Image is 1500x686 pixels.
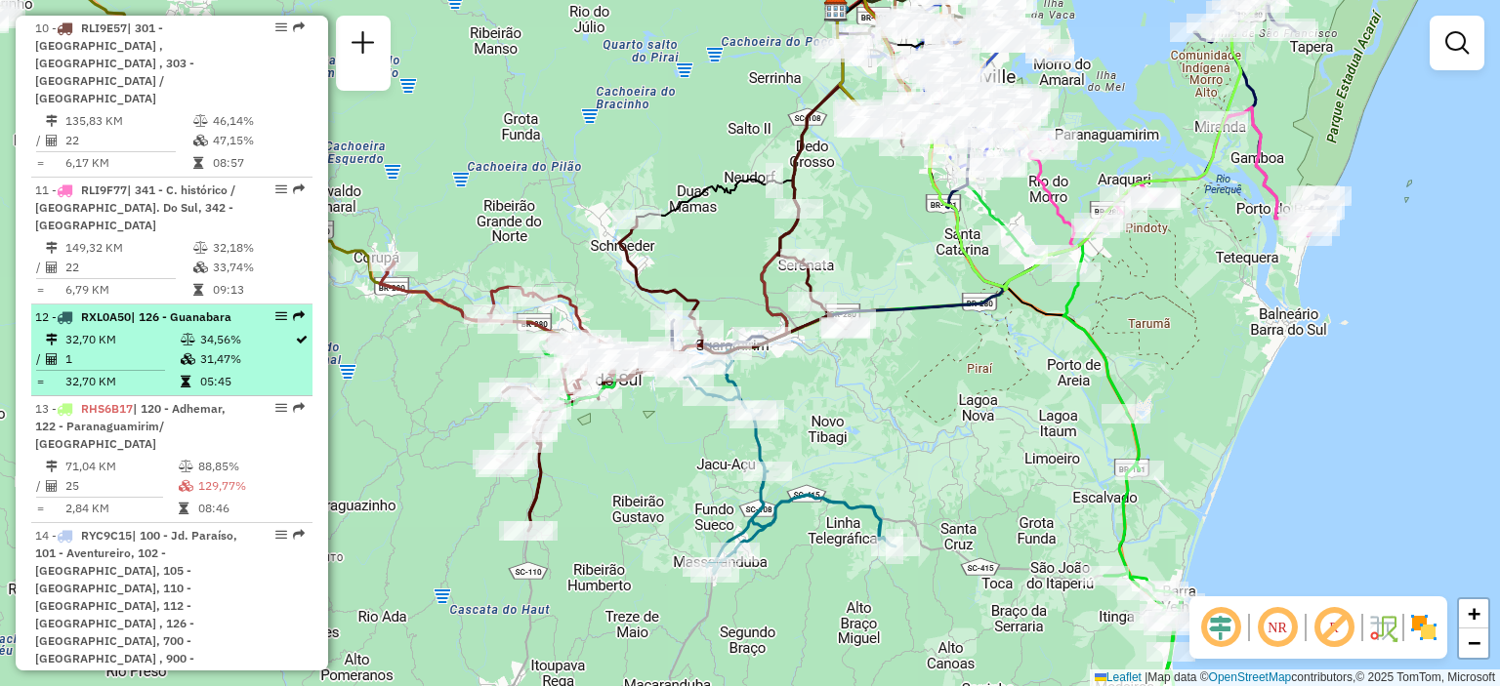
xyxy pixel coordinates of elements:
[181,334,195,345] i: % de utilização do peso
[1437,23,1477,62] a: Exibir filtros
[193,242,208,254] i: % de utilização do peso
[193,115,208,127] i: % de utilização do peso
[35,280,45,300] td: =
[193,284,203,296] i: Tempo total em rota
[293,529,305,541] em: Rota exportada
[81,401,133,416] span: RHS6B17
[181,376,190,387] i: Tempo total em rota
[296,334,308,345] i: Rota otimizada
[35,131,45,150] td: /
[199,349,294,369] td: 31,47%
[81,309,131,324] span: RXL0A50
[181,353,195,365] i: % de utilização da cubagem
[1254,604,1301,651] span: Ocultar NR
[64,330,180,349] td: 32,70 KM
[212,238,305,258] td: 32,18%
[46,461,58,472] i: Distância Total
[35,182,235,232] span: 11 -
[275,402,287,414] em: Opções
[46,242,58,254] i: Distância Total
[64,238,192,258] td: 149,32 KM
[212,153,305,173] td: 08:57
[179,461,193,472] i: % de utilização do peso
[1090,669,1500,686] div: Map data © contributors,© 2025 TomTom, Microsoft
[1459,628,1488,658] a: Zoom out
[64,258,192,277] td: 22
[35,401,226,451] span: | 120 - Adhemar, 122 - Paranaguamirim/ [GEOGRAPHIC_DATA]
[293,310,305,322] em: Rota exportada
[1145,670,1147,684] span: |
[81,182,127,197] span: RLI9F77
[35,309,231,324] span: 12 -
[212,280,305,300] td: 09:13
[197,476,305,496] td: 129,77%
[193,157,203,169] i: Tempo total em rota
[1209,670,1292,684] a: OpenStreetMap
[212,258,305,277] td: 33,74%
[131,309,231,324] span: | 126 - Guanabara
[46,480,58,492] i: Total de Atividades
[293,21,305,33] em: Rota exportada
[46,353,58,365] i: Total de Atividades
[193,262,208,273] i: % de utilização da cubagem
[179,503,188,514] i: Tempo total em rota
[46,135,58,146] i: Total de Atividades
[293,183,305,195] em: Rota exportada
[275,310,287,322] em: Opções
[64,372,180,391] td: 32,70 KM
[1468,630,1480,655] span: −
[35,499,45,518] td: =
[197,499,305,518] td: 08:46
[64,457,178,476] td: 71,04 KM
[35,372,45,391] td: =
[212,131,305,150] td: 47,15%
[35,258,45,277] td: /
[46,115,58,127] i: Distância Total
[64,499,178,518] td: 2,84 KM
[1459,599,1488,628] a: Zoom in
[344,23,383,67] a: Nova sessão e pesquisa
[1095,670,1142,684] a: Leaflet
[275,21,287,33] em: Opções
[64,111,192,131] td: 135,83 KM
[35,20,194,105] span: | 301 - [GEOGRAPHIC_DATA] , [GEOGRAPHIC_DATA] , 303 - [GEOGRAPHIC_DATA] / [GEOGRAPHIC_DATA]
[35,153,45,173] td: =
[46,334,58,345] i: Distância Total
[64,476,178,496] td: 25
[35,401,226,451] span: 13 -
[199,372,294,391] td: 05:45
[64,280,192,300] td: 6,79 KM
[193,135,208,146] i: % de utilização da cubagem
[81,20,127,35] span: RLI9E57
[64,131,192,150] td: 22
[293,402,305,414] em: Rota exportada
[35,182,235,232] span: | 341 - C. histórico / [GEOGRAPHIC_DATA]. Do Sul, 342 - [GEOGRAPHIC_DATA]
[64,153,192,173] td: 6,17 KM
[81,528,132,543] span: RYC9C15
[46,262,58,273] i: Total de Atividades
[35,20,194,105] span: 10 -
[275,183,287,195] em: Opções
[35,349,45,369] td: /
[199,330,294,349] td: 34,56%
[1468,601,1480,625] span: +
[1408,612,1439,643] img: Exibir/Ocultar setores
[64,349,180,369] td: 1
[35,476,45,496] td: /
[197,457,305,476] td: 88,85%
[275,529,287,541] em: Opções
[212,111,305,131] td: 46,14%
[179,480,193,492] i: % de utilização da cubagem
[1367,612,1398,643] img: Fluxo de ruas
[1311,604,1357,651] span: Exibir rótulo
[1197,604,1244,651] span: Ocultar deslocamento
